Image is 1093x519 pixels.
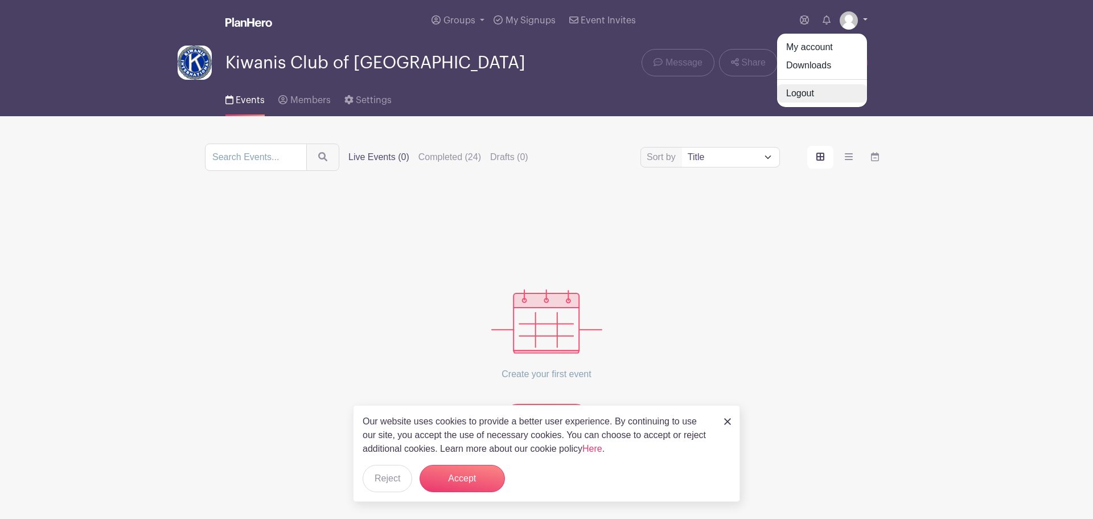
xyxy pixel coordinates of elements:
[504,404,589,431] a: New Event
[741,56,766,70] span: Share
[348,150,409,164] label: Live Events (0)
[290,96,331,105] span: Members
[642,49,714,76] a: Message
[719,49,778,76] a: Share
[491,354,602,395] p: Create your first event
[490,150,528,164] label: Drafts (0)
[363,465,412,492] button: Reject
[491,289,602,354] img: events_empty-56550af544ae17c43cc50f3ebafa394433d06d5f1891c01edc4b5d1d59cfda54.svg
[205,144,307,171] input: Search Events...
[582,444,602,453] a: Here
[443,16,475,25] span: Groups
[724,418,731,425] img: close_button-5f87c8562297e5c2d7936805f587ecaba9071eb48480494691a3f1689db116b3.svg
[225,54,525,72] span: Kiwanis Club of [GEOGRAPHIC_DATA]
[777,38,867,56] a: My account
[581,16,636,25] span: Event Invites
[363,415,712,456] p: Our website uses cookies to provide a better user experience. By continuing to use our site, you ...
[225,80,265,116] a: Events
[348,150,528,164] div: filters
[776,33,868,108] div: Groups
[278,80,330,116] a: Members
[777,56,867,75] a: Downloads
[647,150,679,164] label: Sort by
[420,465,505,492] button: Accept
[777,84,867,103] a: Logout
[356,96,392,105] span: Settings
[506,16,556,25] span: My Signups
[840,11,858,30] img: default-ce2991bfa6775e67f084385cd625a349d9dcbb7a52a09fb2fda1e96e2d18dcdb.png
[807,146,888,169] div: order and view
[225,18,272,27] img: logo_white-6c42ec7e38ccf1d336a20a19083b03d10ae64f83f12c07503d8b9e83406b4c7d.svg
[418,150,481,164] label: Completed (24)
[344,80,392,116] a: Settings
[236,96,265,105] span: Events
[178,46,212,80] img: KI_seal_color.jpg
[665,56,702,70] span: Message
